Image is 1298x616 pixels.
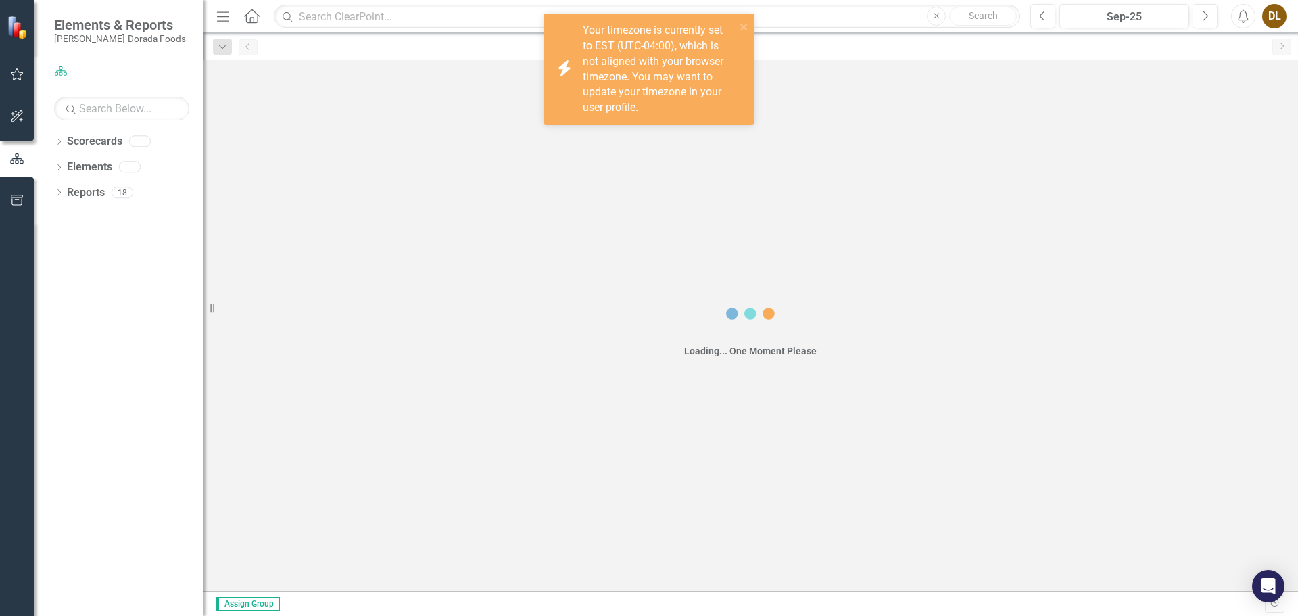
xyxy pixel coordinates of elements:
img: ClearPoint Strategy [7,16,30,39]
button: DL [1262,4,1287,28]
span: Assign Group [216,597,280,611]
span: Elements & Reports [54,17,186,33]
input: Search ClearPoint... [274,5,1020,28]
div: Loading... One Moment Please [684,344,817,358]
button: Search [949,7,1017,26]
button: Sep-25 [1059,4,1189,28]
div: Sep-25 [1064,9,1184,25]
a: Scorecards [67,134,122,149]
span: Search [969,10,998,21]
a: Elements [67,160,112,175]
div: Open Intercom Messenger [1252,570,1284,602]
div: 18 [112,187,133,198]
div: Your timezone is currently set to EST (UTC-04:00), which is not aligned with your browser timezon... [583,23,736,116]
small: [PERSON_NAME]-Dorada Foods [54,33,186,44]
a: Reports [67,185,105,201]
button: close [740,19,749,34]
input: Search Below... [54,97,189,120]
